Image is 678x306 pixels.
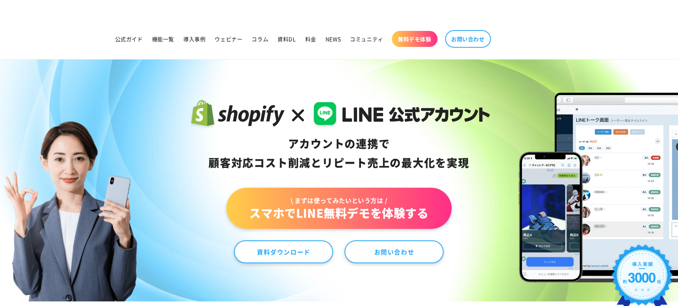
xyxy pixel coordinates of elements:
[325,35,341,42] span: NEWS
[188,134,490,172] div: アカウントの連携で 顧客対応コスト削減と リピート売上の 最大化を実現
[210,31,247,47] a: ウェビナー
[305,35,316,42] span: 料金
[345,240,444,263] a: お問い合わせ
[345,31,388,47] a: コミュニティ
[451,35,485,42] span: お問い合わせ
[147,31,179,47] a: 機能一覧
[179,31,210,47] a: 導入事例
[183,35,205,42] span: 導入事例
[273,31,300,47] a: 資料DL
[226,188,451,229] a: \ まずは使ってみたいという方は /スマホでLINE無料デモを体験する
[115,35,143,42] span: 公式ガイド
[392,31,438,47] a: 無料デモ体験
[215,35,242,42] span: ウェビナー
[234,240,333,263] a: 資料ダウンロード
[111,31,147,47] a: 公式ガイド
[398,35,431,42] span: 無料デモ体験
[247,31,273,47] a: コラム
[249,196,428,205] span: \ まずは使ってみたいという方は /
[350,35,383,42] span: コミュニティ
[277,35,296,42] span: 資料DL
[252,35,268,42] span: コラム
[301,31,321,47] a: 料金
[152,35,174,42] span: 機能一覧
[445,30,491,48] a: お問い合わせ
[321,31,345,47] a: NEWS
